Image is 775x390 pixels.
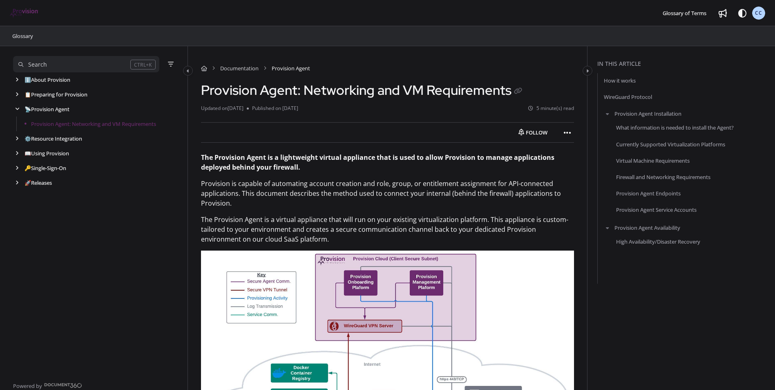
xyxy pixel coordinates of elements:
[511,126,554,139] button: Follow
[201,105,247,112] li: Updated on [DATE]
[13,91,21,99] div: arrow
[528,105,574,112] li: 5 minute(s) read
[272,64,310,72] span: Provision Agent
[25,91,31,98] span: 📋
[616,189,681,197] a: Provision Agent Endpoints
[13,179,21,187] div: arrow
[201,215,574,244] p: The Provision Agent is a virtual appliance that will run on your existing virtualization platform...
[183,66,193,76] button: Category toggle
[10,9,39,18] a: Project logo
[13,76,21,84] div: arrow
[25,164,66,172] a: Single-Sign-On
[25,150,31,157] span: 📖
[10,9,39,18] img: brand logo
[604,109,611,118] button: arrow
[201,82,525,98] h1: Provision Agent: Networking and VM Requirements
[716,7,729,20] a: Whats new
[755,9,762,17] span: CC
[13,150,21,157] div: arrow
[13,164,21,172] div: arrow
[616,123,734,132] a: What information is needed to install the Agent?
[25,134,82,143] a: Resource Integration
[25,164,31,172] span: 🔑
[25,149,69,157] a: Using Provision
[166,59,176,69] button: Filter
[616,238,700,246] a: High Availability/Disaster Recovery
[604,76,636,85] a: How it works
[25,135,31,142] span: ⚙️
[13,380,82,390] a: Powered by Document360 - opens in a new tab
[752,7,765,20] button: CC
[25,179,52,187] a: Releases
[247,105,298,112] li: Published on [DATE]
[616,140,725,148] a: Currently Supported Virtualization Platforms
[614,224,680,232] a: Provision Agent Availability
[25,105,31,113] span: 📡
[583,66,592,76] button: Category toggle
[25,90,87,99] a: Preparing for Provision
[130,60,156,69] div: CTRL+K
[25,76,70,84] a: About Provision
[201,179,574,208] p: Provision is capable of automating account creation and role, group, or entitlement assignment fo...
[561,126,574,139] button: Article more options
[13,56,159,72] button: Search
[604,93,652,101] a: WireGuard Protocol
[25,105,69,113] a: Provision Agent
[663,9,706,17] span: Glossary of Terms
[13,135,21,143] div: arrow
[13,105,21,113] div: arrow
[604,223,611,232] button: arrow
[736,7,749,20] button: Theme options
[616,173,710,181] a: Firewall and Networking Requirements
[616,206,697,214] a: Provision Agent Service Accounts
[28,60,47,69] div: Search
[31,120,156,128] a: Provision Agent: Networking and VM Requirements
[25,179,31,186] span: 🚀
[13,382,42,390] span: Powered by
[25,76,31,83] span: ℹ️
[616,156,690,164] a: Virtual Machine Requirements
[511,85,525,98] button: Copy link of Provision Agent: Networking and VM Requirements
[220,64,259,72] a: Documentation
[597,59,772,68] div: In this article
[201,64,207,72] a: Home
[11,31,34,41] a: Glossary
[201,153,554,172] strong: The Provision Agent is a lightweight virtual appliance that is used to allow Provision to manage ...
[614,110,681,118] a: Provision Agent Installation
[44,383,82,388] img: Document360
